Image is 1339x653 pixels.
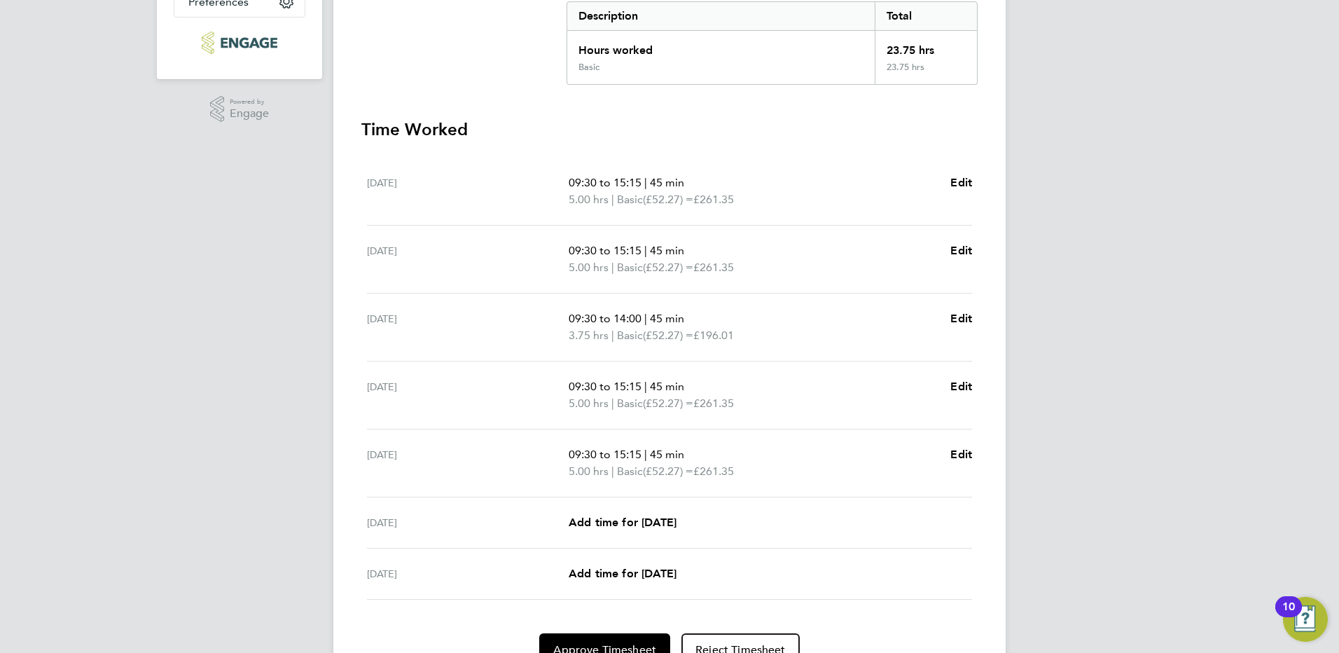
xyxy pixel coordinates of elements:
[1282,607,1295,625] div: 10
[210,96,270,123] a: Powered byEngage
[569,193,609,206] span: 5.00 hrs
[569,312,641,325] span: 09:30 to 14:00
[569,516,677,529] span: Add time for [DATE]
[611,397,614,410] span: |
[643,465,693,478] span: (£52.27) =
[569,329,609,342] span: 3.75 hrs
[202,32,277,54] img: ncclondon-logo-retina.png
[611,261,614,274] span: |
[569,465,609,478] span: 5.00 hrs
[643,397,693,410] span: (£52.27) =
[567,2,875,30] div: Description
[569,261,609,274] span: 5.00 hrs
[617,191,643,208] span: Basic
[693,329,734,342] span: £196.01
[693,397,734,410] span: £261.35
[367,378,569,412] div: [DATE]
[578,62,599,73] div: Basic
[617,259,643,276] span: Basic
[617,463,643,480] span: Basic
[643,193,693,206] span: (£52.27) =
[569,397,609,410] span: 5.00 hrs
[569,448,641,461] span: 09:30 to 15:15
[611,465,614,478] span: |
[569,176,641,189] span: 09:30 to 15:15
[567,1,978,85] div: Summary
[617,395,643,412] span: Basic
[644,244,647,257] span: |
[230,108,269,120] span: Engage
[367,174,569,208] div: [DATE]
[643,329,693,342] span: (£52.27) =
[567,31,875,62] div: Hours worked
[367,242,569,276] div: [DATE]
[875,62,977,84] div: 23.75 hrs
[950,378,972,395] a: Edit
[950,244,972,257] span: Edit
[230,96,269,108] span: Powered by
[367,565,569,582] div: [DATE]
[950,174,972,191] a: Edit
[174,32,305,54] a: Go to home page
[569,565,677,582] a: Add time for [DATE]
[650,448,684,461] span: 45 min
[650,312,684,325] span: 45 min
[950,310,972,327] a: Edit
[693,193,734,206] span: £261.35
[875,31,977,62] div: 23.75 hrs
[950,448,972,461] span: Edit
[644,176,647,189] span: |
[569,380,641,393] span: 09:30 to 15:15
[617,327,643,344] span: Basic
[950,312,972,325] span: Edit
[1283,597,1328,642] button: Open Resource Center, 10 new notifications
[367,446,569,480] div: [DATE]
[693,465,734,478] span: £261.35
[611,329,614,342] span: |
[367,310,569,344] div: [DATE]
[644,380,647,393] span: |
[367,514,569,531] div: [DATE]
[650,176,684,189] span: 45 min
[950,380,972,393] span: Edit
[644,312,647,325] span: |
[569,567,677,580] span: Add time for [DATE]
[644,448,647,461] span: |
[643,261,693,274] span: (£52.27) =
[950,242,972,259] a: Edit
[950,176,972,189] span: Edit
[650,244,684,257] span: 45 min
[569,514,677,531] a: Add time for [DATE]
[950,446,972,463] a: Edit
[875,2,977,30] div: Total
[650,380,684,393] span: 45 min
[569,244,641,257] span: 09:30 to 15:15
[361,118,978,141] h3: Time Worked
[611,193,614,206] span: |
[693,261,734,274] span: £261.35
